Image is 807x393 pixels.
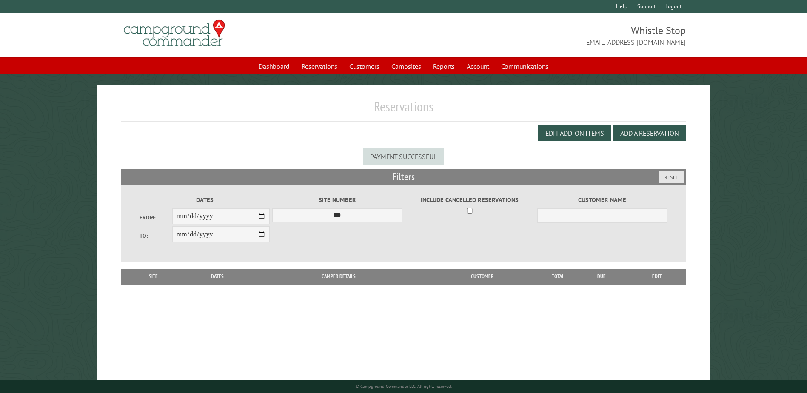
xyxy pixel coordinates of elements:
[140,195,269,205] label: Dates
[254,58,295,74] a: Dashboard
[121,17,228,50] img: Campground Commander
[537,195,667,205] label: Customer Name
[404,23,686,47] span: Whistle Stop [EMAIL_ADDRESS][DOMAIN_NAME]
[344,58,385,74] a: Customers
[613,125,686,141] button: Add a Reservation
[140,232,172,240] label: To:
[254,269,423,284] th: Camper Details
[541,269,575,284] th: Total
[462,58,494,74] a: Account
[405,195,535,205] label: Include Cancelled Reservations
[356,384,452,389] small: © Campground Commander LLC. All rights reserved.
[538,125,611,141] button: Edit Add-on Items
[496,58,553,74] a: Communications
[125,269,181,284] th: Site
[181,269,254,284] th: Dates
[363,148,444,165] div: Payment successful
[297,58,342,74] a: Reservations
[575,269,628,284] th: Due
[121,98,685,122] h1: Reservations
[423,269,541,284] th: Customer
[272,195,402,205] label: Site Number
[428,58,460,74] a: Reports
[659,171,684,183] button: Reset
[121,169,685,185] h2: Filters
[628,269,686,284] th: Edit
[386,58,426,74] a: Campsites
[140,214,172,222] label: From:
